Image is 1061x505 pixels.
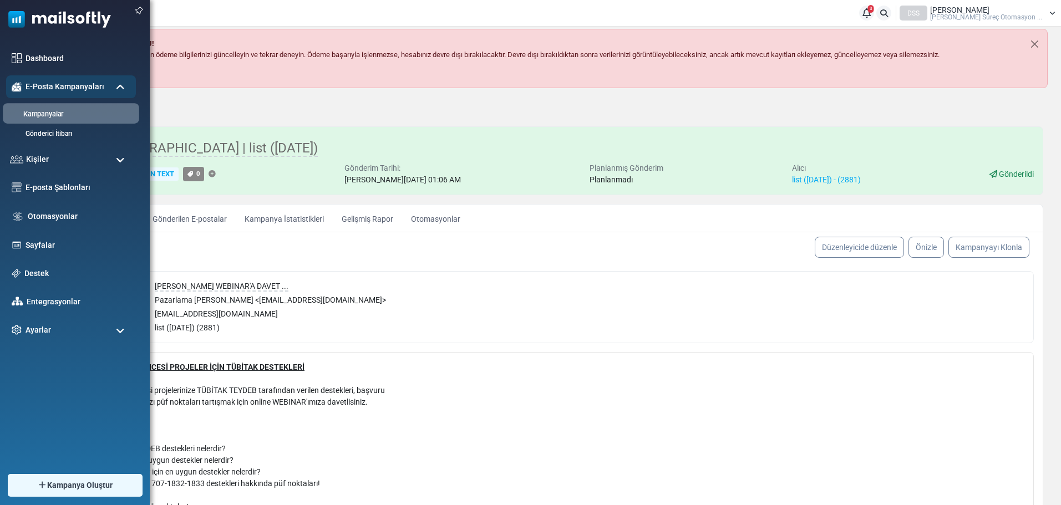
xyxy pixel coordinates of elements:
a: 3 [859,6,874,21]
img: support-icon.svg [12,269,21,278]
p: -Yatırım öncesi projeler için en uygun destekler nelerdir? [73,466,869,478]
a: Dashboard [26,53,130,64]
p: İşlemi tamamlamak için lütfen ödeme bilgilerinizi güncelleyin ve tekrar deneyin. Ödeme başarıyla ... [59,49,1021,60]
a: Düzenleyicide düzenle [815,237,904,258]
a: Sayfalar [26,239,130,251]
img: email-templates-icon.svg [12,182,22,192]
a: Kampanyayı Klonla [948,237,1029,258]
img: workflow.svg [12,210,24,223]
div: Pazarlama [PERSON_NAME] < [EMAIL_ADDRESS][DOMAIN_NAME] > [155,294,1022,306]
a: Gönderici İtibarı [6,129,133,139]
span: 0 [196,170,200,177]
img: settings-icon.svg [12,325,22,335]
a: Önizle [908,237,944,258]
span: Planlanmadı [590,175,633,184]
div: DSS [900,6,927,21]
a: Kampanya İstatistikleri [236,205,333,232]
a: Gelişmiş Rapor [333,205,402,232]
div: Alıcı [792,162,861,174]
span: [PERSON_NAME] [930,6,989,14]
a: Entegrasyonlar [27,296,130,308]
div: [PERSON_NAME][DATE] 01:06 AM [344,174,461,186]
p: -Güncel TÜBİTAK TEYDEB destekleri nelerdir? [73,443,869,455]
span: Kampanya Oluştur [47,480,113,491]
span: Dora 'in [GEOGRAPHIC_DATA] | list ([DATE]) [63,140,318,157]
img: contacts-icon.svg [10,155,23,163]
span: Gönderildi [999,170,1034,178]
div: [EMAIL_ADDRESS][DOMAIN_NAME] [155,308,1022,320]
img: campaigns-icon-active.png [12,82,22,91]
a: 0 [183,167,204,181]
u: AR-GE VE YATIRIM ÖNCESİ PROJELER İÇİN TÜBİTAK DESTEKLERİ [73,363,304,371]
a: Gönderilen E-postalar [144,205,236,232]
a: Otomasyonlar [402,205,469,232]
span: E-Posta Kampanyaları [26,81,104,93]
p: -Ar-Ge projeleri için en uygun destekler nelerdir? [73,455,869,466]
span: list ([DATE]) (2881) [155,323,220,332]
span: Kişiler [26,154,49,165]
a: Kampanyalar [3,109,136,120]
a: Destek [24,268,130,279]
span: [PERSON_NAME] Süreç Otomasyon ... [930,14,1042,21]
p: Ar-Ge ve Yatırım Öncesi projelerinize TÜBİTAK TEYDEB tarafından verilen destekleri, başvuru [73,385,869,396]
a: DSS [PERSON_NAME] [PERSON_NAME] Süreç Otomasyon ... [900,6,1055,21]
img: landing_pages.svg [12,240,22,250]
div: Plain Text [130,167,179,181]
p: -TÜBİTAK 1501-1507-1707-1832-1833 destekleri hakkında püf noktaları! [73,478,869,489]
a: list ([DATE]) - (2881) [792,175,861,184]
a: E-posta Şablonları [26,182,130,193]
div: Gönderim Tarihi: [344,162,461,174]
p: -HAMLE nedir? [73,489,869,501]
span: [PERSON_NAME] WEBINAR'A DAVET ... [155,282,288,292]
span: Ayarlar [26,324,51,336]
button: Close [1022,29,1047,59]
img: dashboard-icon.svg [12,53,22,63]
div: Planlanmış Gönderim [590,162,663,174]
span: 3 [868,5,874,13]
p: mekanizmalarını ve bazı püf noktaları tartışmak için online WEBINAR'ımıza davetlisiniz. [73,396,869,408]
a: Otomasyonlar [28,211,130,222]
a: Etiket Ekle [209,171,216,178]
